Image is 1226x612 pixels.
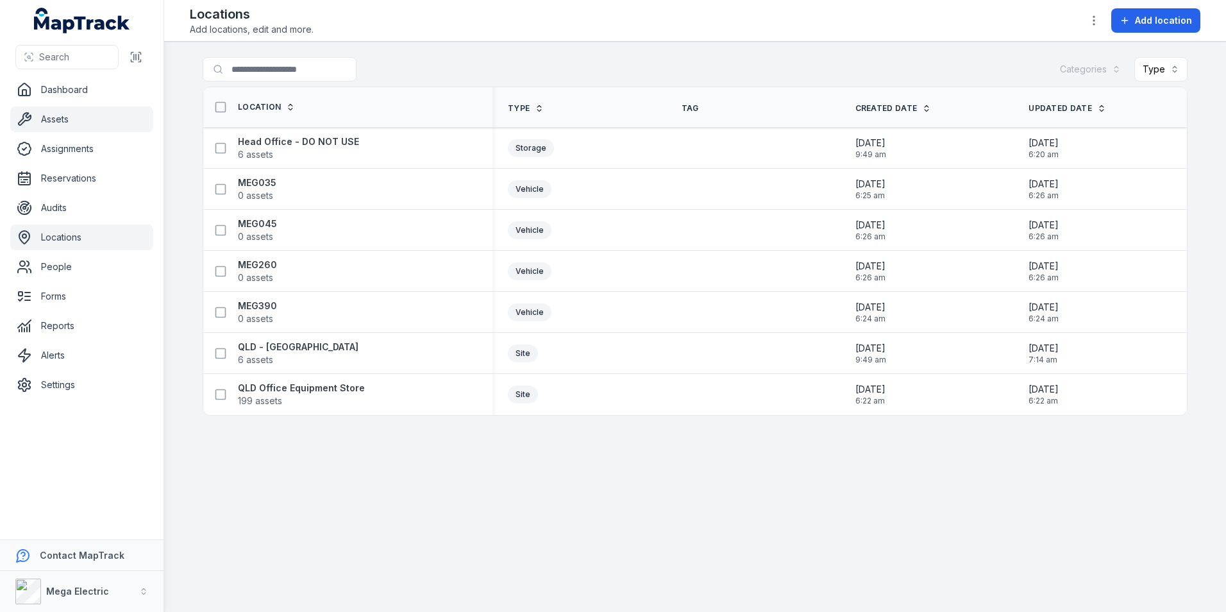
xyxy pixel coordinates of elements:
span: 9:49 am [855,355,886,365]
a: QLD Office Equipment Store199 assets [238,382,365,407]
a: Reservations [10,166,153,191]
strong: Mega Electric [46,586,109,597]
time: 24/06/2025, 9:49:51 am [855,342,886,365]
span: [DATE] [1029,137,1059,149]
time: 24/06/2025, 9:49:51 am [855,137,886,160]
span: [DATE] [855,137,886,149]
time: 25/06/2025, 6:24:54 am [855,301,886,324]
strong: MEG260 [238,259,277,271]
span: 0 assets [238,189,273,202]
strong: MEG045 [238,217,277,230]
a: MapTrack [34,8,130,33]
button: Type [1134,57,1188,81]
span: 9:49 am [855,149,886,160]
a: MEG0450 assets [238,217,277,243]
div: Vehicle [508,221,551,239]
a: Settings [10,372,153,398]
span: 6 assets [238,148,273,161]
span: Type [508,103,530,114]
button: Search [15,45,119,69]
span: 6:26 am [855,273,886,283]
strong: Head Office - DO NOT USE [238,135,359,148]
span: [DATE] [855,178,886,191]
strong: MEG035 [238,176,276,189]
span: 0 assets [238,230,273,243]
a: Created Date [855,103,932,114]
a: Reports [10,313,153,339]
span: Location [238,102,281,112]
strong: QLD Office Equipment Store [238,382,365,395]
span: 6:26 am [855,232,886,242]
time: 25/06/2025, 7:14:07 am [1029,342,1059,365]
span: [DATE] [1029,301,1059,314]
span: 0 assets [238,312,273,325]
a: MEG2600 assets [238,259,277,284]
time: 25/06/2025, 6:26:15 am [1029,178,1059,201]
span: Tag [682,103,699,114]
span: 6:26 am [1029,232,1059,242]
span: [DATE] [855,219,886,232]
span: Search [39,51,69,64]
span: 6:24 am [855,314,886,324]
time: 25/06/2025, 6:26:58 am [1029,260,1059,283]
a: MEG3900 assets [238,300,277,325]
a: Assets [10,106,153,132]
span: [DATE] [1029,383,1059,396]
a: Dashboard [10,77,153,103]
a: People [10,254,153,280]
time: 25/06/2025, 6:26:23 am [855,219,886,242]
div: Site [508,344,538,362]
span: Updated Date [1029,103,1092,114]
time: 25/06/2025, 6:22:13 am [855,383,886,406]
strong: QLD - [GEOGRAPHIC_DATA] [238,341,358,353]
a: Alerts [10,343,153,368]
span: 6:20 am [1029,149,1059,160]
a: Updated Date [1029,103,1106,114]
span: [DATE] [1029,219,1059,232]
a: Forms [10,284,153,309]
a: Location [238,102,295,112]
span: [DATE] [1029,342,1059,355]
span: [DATE] [855,342,886,355]
span: 6:22 am [1029,396,1059,406]
span: 0 assets [238,271,273,284]
span: Add location [1135,14,1192,27]
span: [DATE] [855,260,886,273]
a: Assignments [10,136,153,162]
a: QLD - [GEOGRAPHIC_DATA]6 assets [238,341,358,366]
span: 6:26 am [1029,273,1059,283]
span: Add locations, edit and more. [190,23,314,36]
div: Vehicle [508,262,551,280]
time: 25/06/2025, 6:22:13 am [1029,383,1059,406]
span: [DATE] [1029,260,1059,273]
a: Locations [10,225,153,250]
time: 25/06/2025, 6:24:54 am [1029,301,1059,324]
strong: MEG390 [238,300,277,312]
span: 6:24 am [1029,314,1059,324]
time: 25/06/2025, 6:26:43 am [855,260,886,283]
h2: Locations [190,5,314,23]
div: Vehicle [508,180,551,198]
a: Audits [10,195,153,221]
span: 6:26 am [1029,191,1059,201]
span: [DATE] [855,301,886,314]
time: 25/06/2025, 6:26:36 am [1029,219,1059,242]
button: Add location [1111,8,1200,33]
span: 6:22 am [855,396,886,406]
span: 6:25 am [855,191,886,201]
strong: Contact MapTrack [40,550,124,561]
span: 6 assets [238,353,273,366]
time: 25/06/2025, 6:25:27 am [855,178,886,201]
a: MEG0350 assets [238,176,276,202]
span: [DATE] [1029,178,1059,191]
div: Site [508,386,538,404]
span: 199 assets [238,395,282,407]
div: Vehicle [508,303,551,321]
span: [DATE] [855,383,886,396]
a: Type [508,103,544,114]
a: Head Office - DO NOT USE6 assets [238,135,359,161]
time: 25/06/2025, 6:20:23 am [1029,137,1059,160]
span: Created Date [855,103,918,114]
div: Storage [508,139,554,157]
span: 7:14 am [1029,355,1059,365]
